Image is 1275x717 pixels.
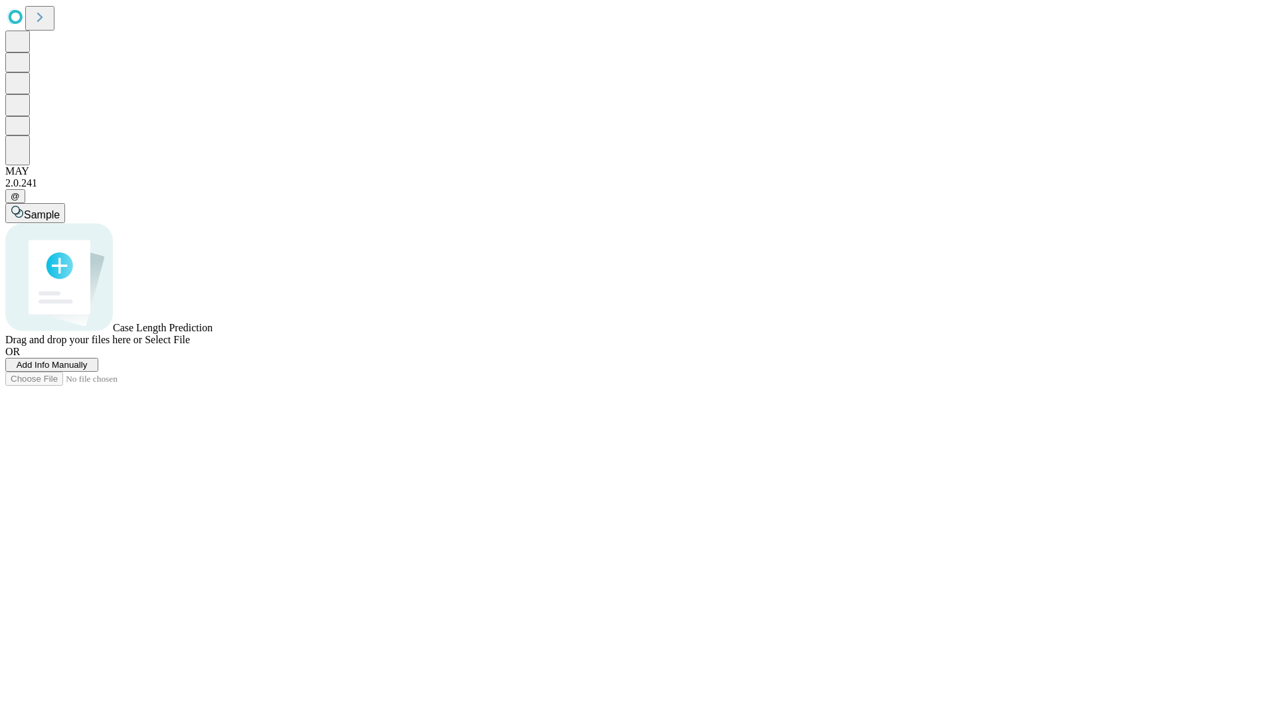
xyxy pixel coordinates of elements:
button: @ [5,189,25,203]
button: Add Info Manually [5,358,98,372]
span: Sample [24,209,60,220]
span: Drag and drop your files here or [5,334,142,345]
span: Case Length Prediction [113,322,212,333]
div: 2.0.241 [5,177,1270,189]
span: @ [11,191,20,201]
span: OR [5,346,20,357]
div: MAY [5,165,1270,177]
span: Select File [145,334,190,345]
span: Add Info Manually [17,360,88,370]
button: Sample [5,203,65,223]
